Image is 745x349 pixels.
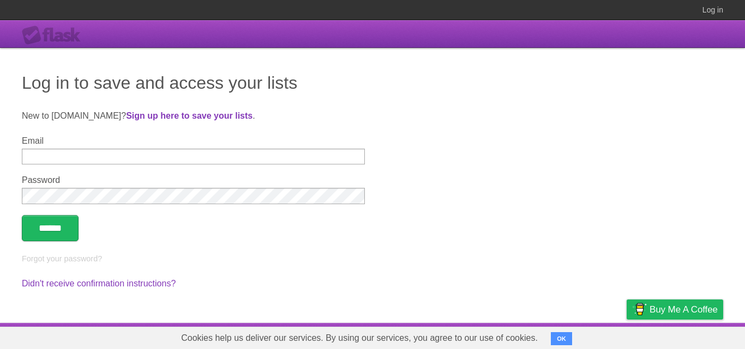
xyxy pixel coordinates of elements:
[518,326,562,346] a: Developers
[22,279,176,288] a: Didn't receive confirmation instructions?
[170,327,549,349] span: Cookies help us deliver our services. By using our services, you agree to our use of cookies.
[22,254,102,263] a: Forgot your password?
[627,299,723,320] a: Buy me a coffee
[575,326,599,346] a: Terms
[22,109,723,123] p: New to [DOMAIN_NAME]? .
[551,332,572,345] button: OK
[22,26,87,45] div: Flask
[482,326,504,346] a: About
[654,326,723,346] a: Suggest a feature
[612,326,641,346] a: Privacy
[650,300,718,319] span: Buy me a coffee
[632,300,647,319] img: Buy me a coffee
[22,70,723,96] h1: Log in to save and access your lists
[22,136,365,146] label: Email
[22,175,365,185] label: Password
[126,111,253,120] a: Sign up here to save your lists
